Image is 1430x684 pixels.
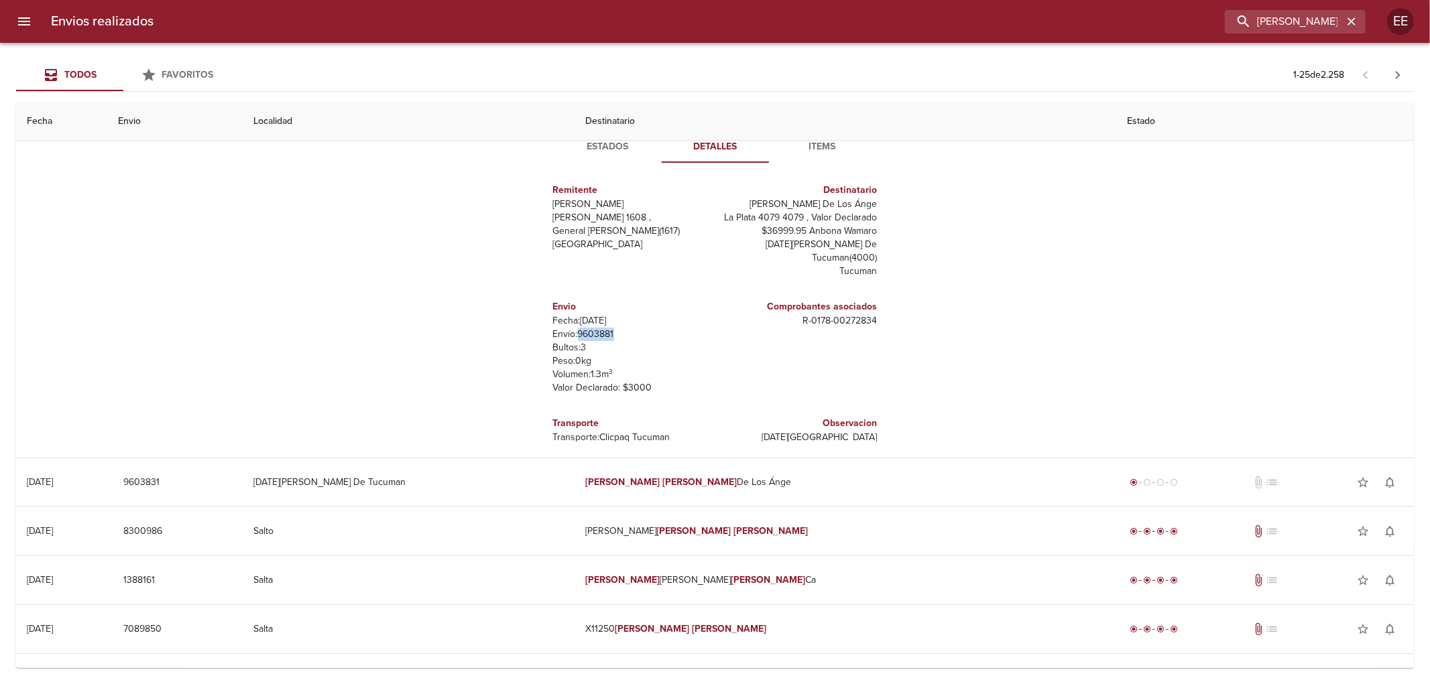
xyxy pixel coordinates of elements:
span: Pagina anterior [1350,68,1382,81]
div: Generado [1127,476,1181,489]
span: radio_button_unchecked [1143,478,1151,486]
span: Detalles [670,139,761,155]
button: 7089850 [118,617,167,642]
span: star_border [1356,525,1370,538]
span: radio_button_checked [1170,576,1178,584]
div: Tabs Envios [16,59,231,91]
span: 8300986 [123,523,162,540]
span: notifications_none [1383,476,1396,489]
span: Tiene documentos adjuntos [1252,622,1265,636]
span: notifications_none [1383,622,1396,636]
p: Bultos: 3 [553,341,710,354]
div: Entregado [1127,573,1181,587]
p: Envío: 9603881 [553,328,710,341]
span: 7089850 [123,621,162,638]
em: [PERSON_NAME] [733,525,808,537]
h6: Remitente [553,183,710,198]
p: La Plata 4079 4079 , Valor Declarado $36999.95 Anbona Wamaro [721,211,878,238]
span: Pagina siguiente [1382,59,1414,91]
span: 1388161 [123,572,156,589]
button: Agregar a favoritos [1350,616,1376,642]
th: Estado [1116,102,1414,141]
td: Salto [243,507,575,555]
div: EE [1387,8,1414,35]
span: Items [777,139,868,155]
span: radio_button_checked [1143,576,1151,584]
span: star_border [1356,573,1370,587]
em: [PERSON_NAME] [585,476,660,488]
span: notifications_none [1383,525,1396,538]
p: Valor Declarado: $ 3000 [553,381,710,395]
p: 1 - 25 de 2.258 [1293,68,1344,82]
button: Agregar a favoritos [1350,567,1376,594]
button: 8300986 [118,519,168,544]
button: menu [8,5,40,38]
p: [PERSON_NAME] De Los Ánge [721,198,878,211]
sup: 3 [609,367,613,376]
span: Tiene documentos adjuntos [1252,525,1265,538]
p: [DATE][PERSON_NAME] De Tucuman ( 4000 ) [721,238,878,265]
button: 9603831 [118,470,165,495]
button: Activar notificaciones [1376,616,1403,642]
span: radio_button_unchecked [1170,478,1178,486]
div: [DATE] [27,574,53,586]
span: No tiene pedido asociado [1265,476,1278,489]
td: [PERSON_NAME] Ca [575,556,1116,604]
td: Salta [243,556,575,604]
h6: Envio [553,299,710,314]
p: Tucuman [721,265,878,278]
span: radio_button_checked [1130,478,1138,486]
span: Favoritos [162,69,214,80]
span: No tiene documentos adjuntos [1252,476,1265,489]
span: Todos [64,69,97,80]
td: X11250 [575,605,1116,653]
span: No tiene pedido asociado [1265,573,1278,587]
p: [PERSON_NAME] [553,198,710,211]
span: radio_button_unchecked [1156,478,1165,486]
span: radio_button_checked [1130,576,1138,584]
em: [PERSON_NAME] [615,623,689,634]
p: Transporte: Clicpaq Tucuman [553,431,710,444]
th: Destinatario [575,102,1116,141]
p: [PERSON_NAME] 1608 , [553,211,710,224]
td: [DATE][PERSON_NAME] De Tucuman [243,458,575,506]
span: radio_button_checked [1170,625,1178,633]
div: Entregado [1127,525,1181,538]
button: Agregar a favoritos [1350,518,1376,545]
td: De Los Ánge [575,458,1116,506]
th: Fecha [16,102,107,141]
span: radio_button_checked [1130,625,1138,633]
span: Tiene documentos adjuntos [1252,573,1265,587]
h6: Observacion [721,416,878,431]
h6: Envios realizados [51,11,154,32]
td: Salta [243,605,575,653]
h6: Destinatario [721,183,878,198]
em: [PERSON_NAME] [656,525,731,537]
th: Envio [107,102,243,141]
td: [PERSON_NAME] [575,507,1116,555]
span: No tiene pedido asociado [1265,525,1278,538]
p: R - 0178 - 00272834 [721,314,878,328]
span: radio_button_checked [1156,527,1165,535]
div: [DATE] [27,623,53,634]
span: radio_button_checked [1156,576,1165,584]
span: No tiene pedido asociado [1265,622,1278,636]
input: buscar [1225,10,1343,33]
button: Activar notificaciones [1376,567,1403,594]
span: Estados [562,139,654,155]
p: Peso: 0 kg [553,354,710,368]
span: notifications_none [1383,573,1396,587]
div: [DATE] [27,476,53,488]
em: [PERSON_NAME] [662,476,737,488]
th: Localidad [243,102,575,141]
span: star_border [1356,622,1370,636]
p: Volumen: 1.3 m [553,368,710,381]
button: Activar notificaciones [1376,518,1403,545]
span: radio_button_checked [1156,625,1165,633]
span: 9603831 [123,474,160,491]
div: [DATE] [27,525,53,537]
button: Agregar a favoritos [1350,469,1376,496]
em: [PERSON_NAME] [585,574,660,586]
div: Entregado [1127,622,1181,636]
span: star_border [1356,476,1370,489]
